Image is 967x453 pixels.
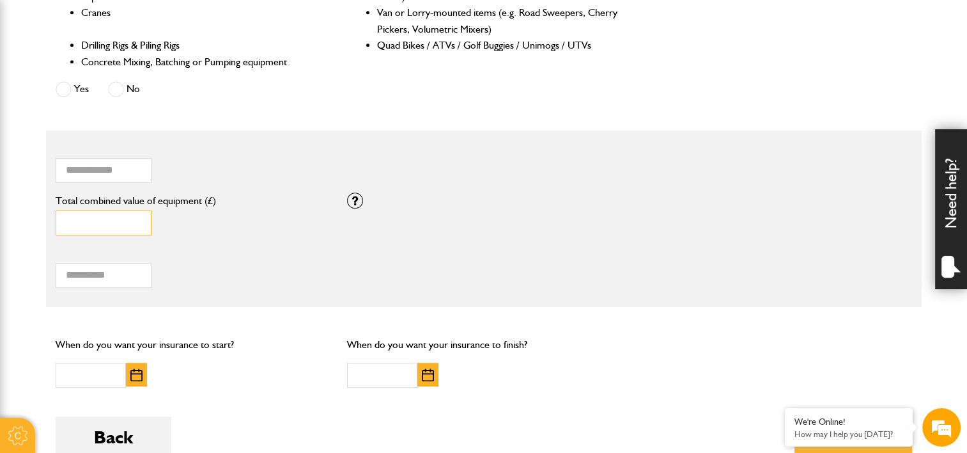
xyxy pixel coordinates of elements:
li: Cranes [81,4,323,37]
img: d_20077148190_company_1631870298795_20077148190 [22,71,54,89]
div: Minimize live chat window [210,6,240,37]
p: When do you want your insurance to finish? [347,337,620,353]
p: How may I help you today? [794,429,903,439]
li: Concrete Mixing, Batching or Pumping equipment [81,54,323,70]
input: Enter your email address [17,156,233,184]
li: Van or Lorry-mounted items (e.g. Road Sweepers, Cherry Pickers, Volumetric Mixers) [377,4,619,37]
img: Choose date [422,369,434,381]
p: When do you want your insurance to start? [56,337,329,353]
label: No [108,81,140,97]
label: Total combined value of equipment (£) [56,196,329,206]
input: Enter your last name [17,118,233,147]
label: Yes [56,81,89,97]
div: Chat with us now [66,72,215,88]
div: Need help? [935,129,967,289]
input: Enter your phone number [17,194,233,222]
textarea: Type your message and hit 'Enter' [17,232,233,344]
img: Choose date [130,369,143,381]
div: We're Online! [794,417,903,427]
em: Start Chat [174,355,232,372]
li: Drilling Rigs & Piling Rigs [81,37,323,54]
li: Quad Bikes / ATVs / Golf Buggies / Unimogs / UTVs [377,37,619,54]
